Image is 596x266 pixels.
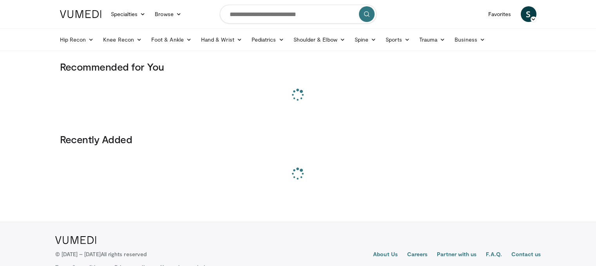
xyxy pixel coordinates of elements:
a: Browse [150,6,186,22]
img: VuMedi Logo [55,236,96,244]
a: Trauma [415,32,450,47]
a: Hand & Wrist [196,32,247,47]
p: © [DATE] – [DATE] [55,250,147,258]
a: Knee Recon [98,32,147,47]
a: Shoulder & Elbow [289,32,350,47]
a: Pediatrics [247,32,289,47]
img: VuMedi Logo [60,10,101,18]
h3: Recommended for You [60,60,536,73]
input: Search topics, interventions [220,5,377,24]
span: All rights reserved [101,251,147,257]
a: About Us [373,250,398,260]
a: Specialties [106,6,150,22]
a: Foot & Ankle [147,32,196,47]
a: Favorites [484,6,516,22]
h3: Recently Added [60,133,536,146]
a: Partner with us [437,250,476,260]
a: Careers [407,250,428,260]
a: Spine [350,32,381,47]
a: Sports [381,32,415,47]
a: F.A.Q. [486,250,502,260]
a: Business [450,32,490,47]
a: Hip Recon [55,32,99,47]
a: Contact us [511,250,541,260]
a: S [521,6,536,22]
